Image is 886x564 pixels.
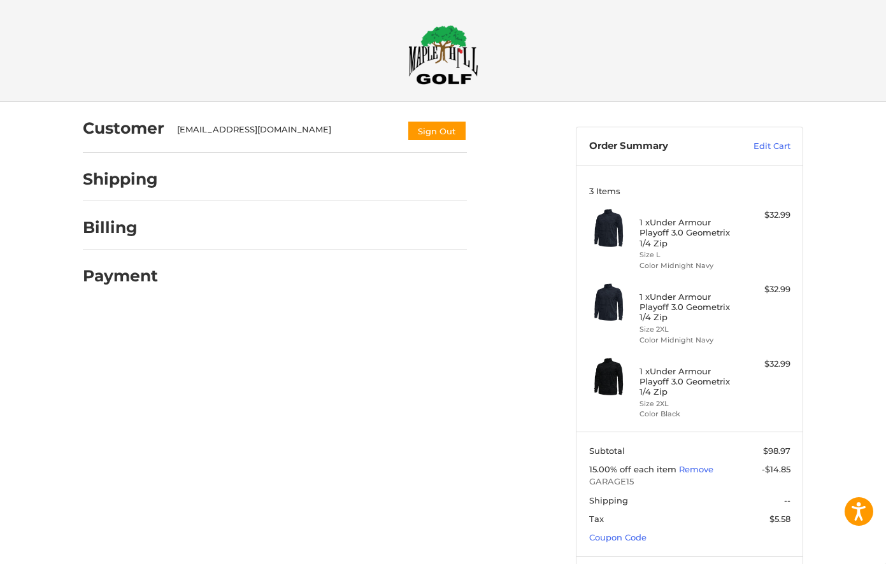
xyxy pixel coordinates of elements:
[589,476,790,488] span: GARAGE15
[740,209,790,222] div: $32.99
[589,464,679,474] span: 15.00% off each item
[83,266,158,286] h2: Payment
[639,292,737,323] h4: 1 x Under Armour Playoff 3.0 Geometrix 1/4 Zip
[177,123,395,141] div: [EMAIL_ADDRESS][DOMAIN_NAME]
[784,495,790,505] span: --
[589,446,625,456] span: Subtotal
[83,218,157,237] h2: Billing
[679,464,713,474] a: Remove
[407,120,467,141] button: Sign Out
[589,140,726,153] h3: Order Summary
[83,169,158,189] h2: Shipping
[83,118,164,138] h2: Customer
[639,366,737,397] h4: 1 x Under Armour Playoff 3.0 Geometrix 1/4 Zip
[740,358,790,370] div: $32.99
[639,250,737,260] li: Size L
[639,398,737,409] li: Size 2XL
[589,514,604,524] span: Tax
[639,335,737,346] li: Color Midnight Navy
[408,25,478,85] img: Maple Hill Golf
[639,409,737,419] li: Color Black
[726,140,790,153] a: Edit Cart
[589,532,647,542] a: Coupon Code
[769,514,790,524] span: $5.58
[589,186,790,196] h3: 3 Items
[763,446,790,456] span: $98.97
[639,260,737,271] li: Color Midnight Navy
[762,464,790,474] span: -$14.85
[589,495,628,505] span: Shipping
[639,217,737,248] h4: 1 x Under Armour Playoff 3.0 Geometrix 1/4 Zip
[639,324,737,335] li: Size 2XL
[740,283,790,296] div: $32.99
